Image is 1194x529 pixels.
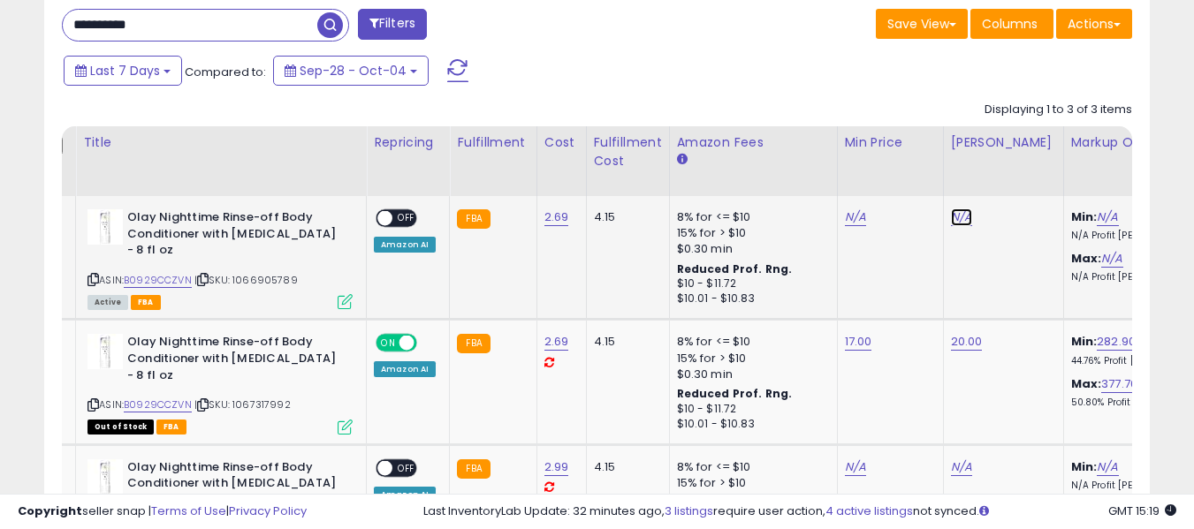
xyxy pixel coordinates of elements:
[665,503,713,519] a: 3 listings
[594,459,656,475] div: 4.15
[544,458,569,476] a: 2.99
[1071,375,1102,392] b: Max:
[1101,375,1137,393] a: 377.70
[1071,250,1102,267] b: Max:
[194,397,291,412] span: | SKU: 1067317992
[87,334,123,369] img: 31wWR8oHxWL._SL40_.jpg
[1071,333,1098,350] b: Min:
[229,503,307,519] a: Privacy Policy
[677,276,824,291] div: $10 - $11.72
[127,209,342,263] b: Olay Nighttime Rinse-off Body Conditioner with [MEDICAL_DATA] - 8 fl oz
[951,333,983,351] a: 20.00
[124,273,192,288] a: B0929CCZVN
[677,367,824,382] div: $0.30 min
[457,209,490,229] small: FBA
[83,133,359,152] div: Title
[358,9,427,40] button: Filters
[194,273,298,287] span: | SKU: 1066905789
[457,334,490,353] small: FBA
[1097,333,1136,351] a: 282.90
[677,351,824,367] div: 15% for > $10
[127,459,342,513] b: Olay Nighttime Rinse-off Body Conditioner with [MEDICAL_DATA] - 8 fl oz
[156,419,186,435] span: FBA
[677,291,824,306] div: $10.01 - $10.83
[151,503,226,519] a: Terms of Use
[127,334,342,388] b: Olay Nighttime Rinse-off Body Conditioner with [MEDICAL_DATA] - 8 fl oz
[18,503,307,520] div: seller snap | |
[392,211,421,226] span: OFF
[131,295,161,310] span: FBA
[124,397,192,412] a: B0929CCZVN
[87,334,353,432] div: ASIN:
[677,386,793,401] b: Reduced Prof. Rng.
[677,334,824,350] div: 8% for <= $10
[845,208,866,226] a: N/A
[18,503,82,519] strong: Copyright
[825,503,913,519] a: 4 active listings
[544,208,569,226] a: 2.69
[90,62,160,79] span: Last 7 Days
[677,417,824,432] div: $10.01 - $10.83
[87,419,154,435] span: All listings that are currently out of stock and unavailable for purchase on Amazon
[544,333,569,351] a: 2.69
[677,241,824,257] div: $0.30 min
[457,133,529,152] div: Fulfillment
[87,459,123,495] img: 31wWR8oHxWL._SL40_.jpg
[1097,208,1118,226] a: N/A
[982,15,1038,33] span: Columns
[985,102,1132,118] div: Displaying 1 to 3 of 3 items
[300,62,407,79] span: Sep-28 - Oct-04
[374,133,442,152] div: Repricing
[87,209,123,245] img: 31wWR8oHxWL._SL40_.jpg
[544,133,579,152] div: Cost
[1108,503,1176,519] span: 2025-10-12 15:19 GMT
[677,225,824,241] div: 15% for > $10
[377,336,399,351] span: ON
[951,208,972,226] a: N/A
[970,9,1053,39] button: Columns
[677,459,824,475] div: 8% for <= $10
[374,237,436,253] div: Amazon AI
[1071,458,1098,475] b: Min:
[845,133,936,152] div: Min Price
[1101,250,1122,268] a: N/A
[1056,9,1132,39] button: Actions
[457,459,490,479] small: FBA
[677,402,824,417] div: $10 - $11.72
[1071,208,1098,225] b: Min:
[677,475,824,491] div: 15% for > $10
[87,295,128,310] span: All listings currently available for purchase on Amazon
[423,503,1176,520] div: Last InventoryLab Update: 32 minutes ago, require user action, not synced.
[273,56,429,86] button: Sep-28 - Oct-04
[677,209,824,225] div: 8% for <= $10
[845,458,866,476] a: N/A
[876,9,968,39] button: Save View
[594,209,656,225] div: 4.15
[87,209,353,307] div: ASIN:
[951,458,972,476] a: N/A
[594,334,656,350] div: 4.15
[845,333,872,351] a: 17.00
[374,361,436,377] div: Amazon AI
[677,261,793,276] b: Reduced Prof. Rng.
[64,56,182,86] button: Last 7 Days
[392,460,421,475] span: OFF
[594,133,662,170] div: Fulfillment Cost
[677,152,688,168] small: Amazon Fees.
[414,336,443,351] span: OFF
[951,133,1056,152] div: [PERSON_NAME]
[1097,458,1118,476] a: N/A
[677,133,830,152] div: Amazon Fees
[185,64,266,80] span: Compared to:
